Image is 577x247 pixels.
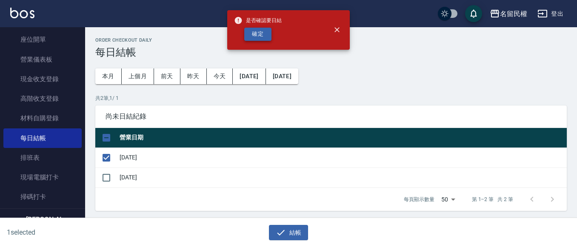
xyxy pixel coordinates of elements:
[328,20,346,39] button: close
[207,68,233,84] button: 今天
[465,5,482,22] button: save
[234,16,282,25] span: 是否確認要日結
[266,68,298,84] button: [DATE]
[3,187,82,207] a: 掃碼打卡
[3,30,82,49] a: 座位開單
[269,225,308,241] button: 結帳
[486,5,531,23] button: 名留民權
[95,68,122,84] button: 本月
[106,112,557,121] span: 尚未日結紀錄
[3,89,82,108] a: 高階收支登錄
[180,68,207,84] button: 昨天
[117,148,567,168] td: [DATE]
[233,68,266,84] button: [DATE]
[95,94,567,102] p: 共 2 筆, 1 / 1
[438,188,458,211] div: 50
[7,227,143,238] h6: 1 selected
[472,196,513,203] p: 第 1–2 筆 共 2 筆
[95,46,567,58] h3: 每日結帳
[117,168,567,187] td: [DATE]
[244,28,271,41] button: 確定
[3,69,82,89] a: 現金收支登錄
[117,128,567,148] th: 營業日期
[3,50,82,69] a: 營業儀表板
[154,68,180,84] button: 前天
[534,6,567,22] button: 登出
[3,148,82,168] a: 排班表
[122,68,154,84] button: 上個月
[10,8,34,18] img: Logo
[404,196,434,203] p: 每頁顯示數量
[3,108,82,128] a: 材料自購登錄
[500,9,527,19] div: 名留民權
[26,216,69,233] h5: [PERSON_NAME]蓤
[3,168,82,187] a: 現場電腦打卡
[95,37,567,43] h2: Order checkout daily
[3,128,82,148] a: 每日結帳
